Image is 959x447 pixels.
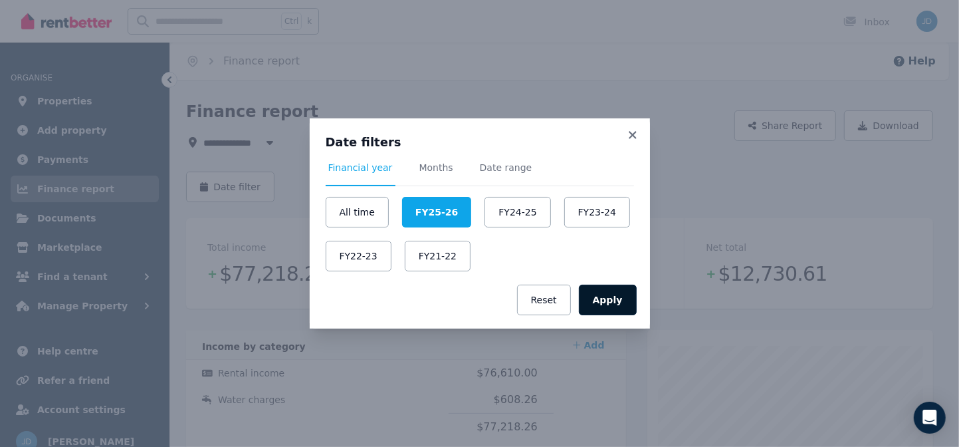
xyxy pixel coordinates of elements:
span: Financial year [328,161,393,174]
h3: Date filters [326,134,634,150]
button: Apply [579,285,637,315]
button: Reset [517,285,571,315]
button: FY21-22 [405,241,471,271]
button: FY24-25 [484,197,550,227]
span: Date range [480,161,532,174]
div: Open Intercom Messenger [914,402,946,434]
button: All time [326,197,389,227]
button: FY22-23 [326,241,391,271]
nav: Tabs [326,161,634,186]
button: FY25-26 [402,197,471,227]
button: FY23-24 [564,197,630,227]
span: Months [419,161,453,174]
